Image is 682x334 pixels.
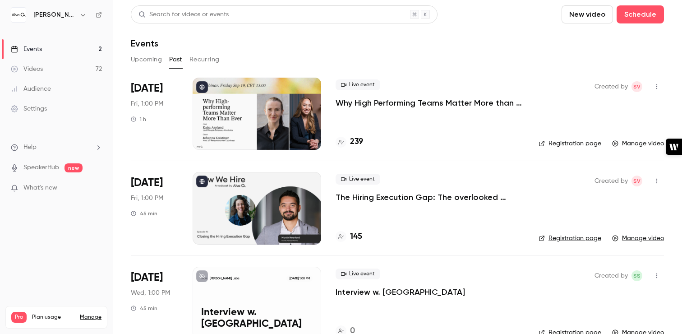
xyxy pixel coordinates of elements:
a: Manage video [612,234,664,243]
p: [PERSON_NAME] Labs [210,276,240,281]
span: SV [633,176,641,186]
span: Pro [11,312,27,323]
span: SS [633,270,641,281]
span: Sara Vinell [631,81,642,92]
span: Created by [594,81,628,92]
span: Live event [336,174,380,185]
span: Plan usage [32,314,74,321]
button: Upcoming [131,52,162,67]
span: Fri, 1:00 PM [131,194,163,203]
span: Fri, 1:00 PM [131,99,163,108]
span: [DATE] [131,81,163,96]
button: Schedule [617,5,664,23]
span: What's new [23,183,57,193]
div: 45 min [131,210,157,217]
div: Audience [11,84,51,93]
img: Alva Labs [11,8,26,22]
h4: 239 [350,136,363,148]
div: 1 h [131,116,146,123]
a: The Hiring Execution Gap: The overlooked challenge holding teams back [336,192,524,203]
button: Past [169,52,182,67]
span: Help [23,143,37,152]
h4: 145 [350,231,362,243]
a: Registration page [539,234,601,243]
span: [DATE] 1:00 PM [286,275,312,282]
a: SpeakerHub [23,163,59,172]
a: Why High Performing Teams Matter More than Ever [336,97,524,108]
span: Wed, 1:00 PM [131,288,170,297]
a: Interview w. [GEOGRAPHIC_DATA] [336,287,465,297]
a: 145 [336,231,362,243]
span: Created by [594,176,628,186]
div: Jun 13 Fri, 1:00 PM (Europe/Stockholm) [131,172,178,244]
span: [DATE] [131,270,163,285]
div: Videos [11,65,43,74]
a: 239 [336,136,363,148]
span: Live event [336,269,380,279]
div: Events [11,45,42,54]
button: Recurring [189,52,220,67]
div: Sep 19 Fri, 1:00 PM (Europe/Stockholm) [131,78,178,150]
h6: [PERSON_NAME] Labs [33,10,76,19]
a: Registration page [539,139,601,148]
span: Sara Vinell [631,176,642,186]
span: Created by [594,270,628,281]
a: Manage [80,314,101,321]
li: help-dropdown-opener [11,143,102,152]
span: Sophie Steele [631,270,642,281]
span: new [65,163,83,172]
div: 45 min [131,305,157,312]
button: New video [562,5,613,23]
span: SV [633,81,641,92]
div: Settings [11,104,47,113]
span: Live event [336,79,380,90]
p: Interview w. [GEOGRAPHIC_DATA] [201,307,313,330]
span: [DATE] [131,176,163,190]
h1: Events [131,38,158,49]
a: Manage video [612,139,664,148]
div: Search for videos or events [138,10,229,19]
